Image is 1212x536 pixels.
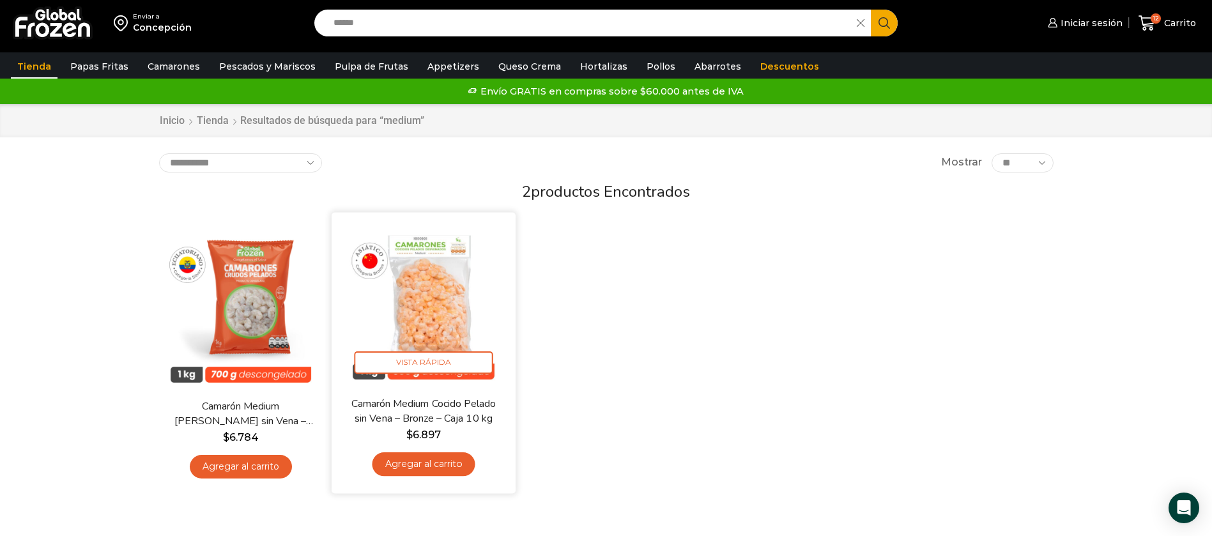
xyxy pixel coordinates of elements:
div: Open Intercom Messenger [1169,493,1199,523]
span: $ [223,431,229,443]
div: Concepción [133,21,192,34]
a: Camarones [141,54,206,79]
a: Pulpa de Frutas [328,54,415,79]
bdi: 6.784 [223,431,259,443]
div: Enviar a [133,12,192,21]
a: Queso Crema [492,54,567,79]
a: 12 Carrito [1135,8,1199,38]
a: Camarón Medium [PERSON_NAME] sin Vena – Silver – Caja 10 kg [167,399,314,429]
a: Pescados y Mariscos [213,54,322,79]
a: Iniciar sesión [1045,10,1123,36]
span: Iniciar sesión [1057,17,1123,29]
span: 12 [1151,13,1161,24]
a: Tienda [196,114,229,128]
span: productos encontrados [531,181,690,202]
a: Appetizers [421,54,486,79]
a: Descuentos [754,54,825,79]
span: $ [406,429,412,441]
a: Agregar al carrito: “Camarón Medium Crudo Pelado sin Vena - Silver - Caja 10 kg” [190,455,292,479]
a: Papas Fritas [64,54,135,79]
span: Carrito [1161,17,1196,29]
a: Camarón Medium Cocido Pelado sin Vena – Bronze – Caja 10 kg [349,397,497,427]
select: Pedido de la tienda [159,153,322,172]
a: Agregar al carrito: “Camarón Medium Cocido Pelado sin Vena - Bronze - Caja 10 kg” [372,452,475,476]
img: address-field-icon.svg [114,12,133,34]
span: 2 [522,181,531,202]
nav: Breadcrumb [159,114,424,128]
span: Vista Rápida [354,351,493,374]
a: Tienda [11,54,58,79]
a: Hortalizas [574,54,634,79]
a: Inicio [159,114,185,128]
a: Abarrotes [688,54,748,79]
a: Pollos [640,54,682,79]
h1: Resultados de búsqueda para “medium” [240,114,424,126]
span: Mostrar [941,155,982,170]
bdi: 6.897 [406,429,440,441]
button: Search button [871,10,898,36]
